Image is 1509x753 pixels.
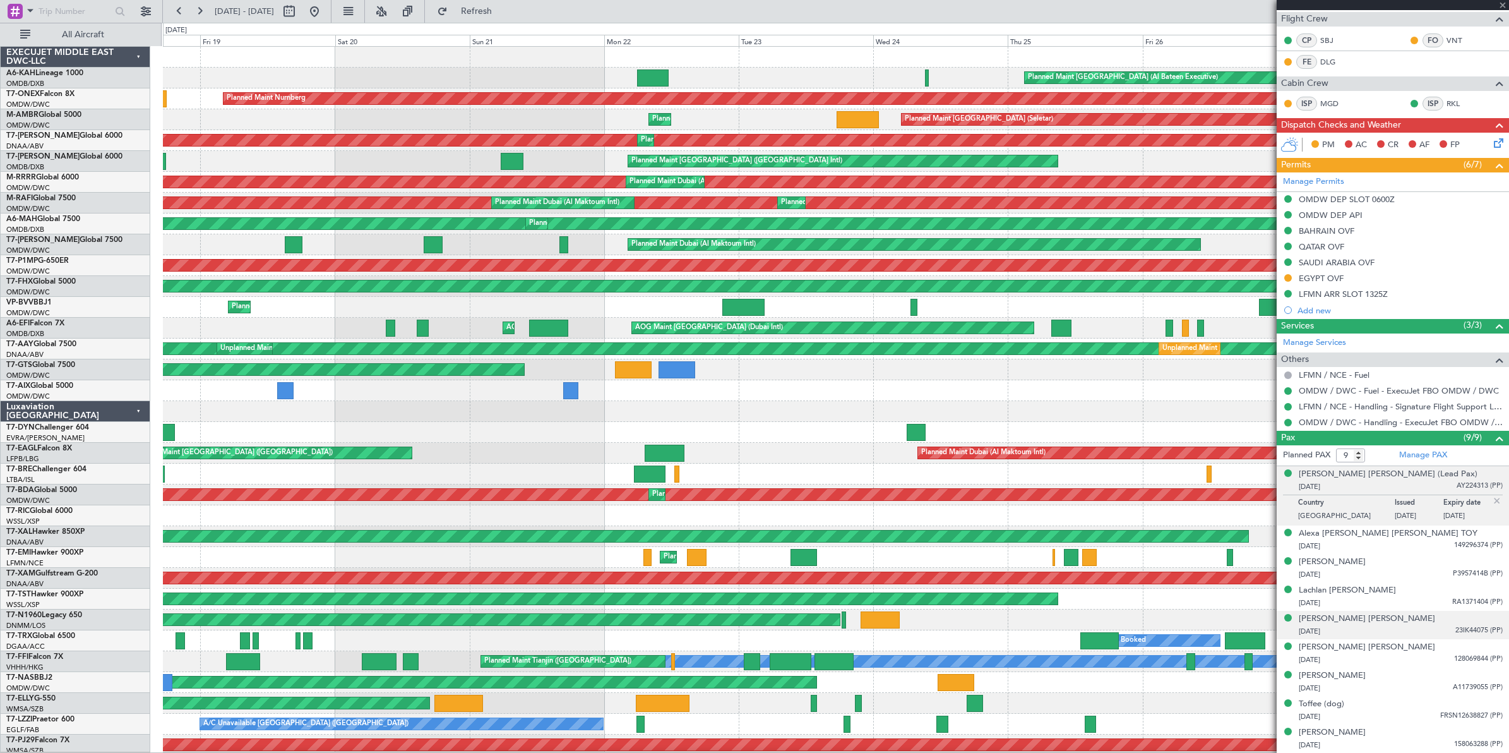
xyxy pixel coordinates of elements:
[200,35,335,46] div: Fri 19
[664,548,784,567] div: Planned Maint [GEOGRAPHIC_DATA]
[1464,318,1482,332] span: (3/3)
[6,528,85,536] a: T7-XALHawker 850XP
[1452,597,1503,608] span: RA1371404 (PP)
[604,35,739,46] div: Mon 22
[1453,682,1503,693] span: A11739055 (PP)
[6,466,32,473] span: T7-BRE
[6,100,50,109] a: OMDW/DWC
[6,642,45,651] a: DGAA/ACC
[6,153,80,160] span: T7-[PERSON_NAME]
[6,549,83,557] a: T7-EMIHawker 900XP
[529,214,740,233] div: Planned Maint [GEOGRAPHIC_DATA] ([GEOGRAPHIC_DATA] Intl)
[6,591,83,598] a: T7-TSTHawker 900XP
[6,611,42,619] span: T7-N1960
[6,591,31,598] span: T7-TST
[6,183,50,193] a: OMDW/DWC
[1299,684,1320,693] span: [DATE]
[1446,35,1475,46] a: VNT
[6,433,85,443] a: EVRA/[PERSON_NAME]
[6,621,45,630] a: DNMM/LOS
[6,90,75,98] a: T7-ONEXFalcon 8X
[1299,401,1503,412] a: LFMN / NCE - Handling - Signature Flight Support LFMN / NCE
[6,674,52,682] a: T7-NASBBJ2
[1299,226,1354,236] div: BAHRAIN OVF
[6,267,50,276] a: OMDW/DWC
[1106,631,1146,650] div: A/C Booked
[6,496,50,505] a: OMDW/DWC
[335,35,470,46] div: Sat 20
[495,193,619,212] div: Planned Maint Dubai (Al Maktoum Intl)
[6,653,63,661] a: T7-FFIFalcon 7X
[1299,712,1320,721] span: [DATE]
[6,340,76,348] a: T7-AAYGlobal 7500
[1322,139,1335,152] span: PM
[1423,97,1443,111] div: ISP
[6,236,80,244] span: T7-[PERSON_NAME]
[1283,449,1330,462] label: Planned PAX
[6,611,82,619] a: T7-N1960Legacy 650
[6,507,73,515] a: T7-RICGlobal 6000
[6,278,76,286] a: T7-FHXGlobal 5000
[431,1,507,21] button: Refresh
[739,35,873,46] div: Tue 23
[1299,541,1320,551] span: [DATE]
[6,340,33,348] span: T7-AAY
[6,538,44,547] a: DNAA/ABV
[1299,698,1344,711] div: Toffee (dog)
[1281,12,1328,27] span: Flight Crew
[1454,739,1503,750] span: 158063288 (PP)
[6,695,56,702] a: T7-ELLYG-550
[1464,431,1482,444] span: (9/9)
[6,486,34,494] span: T7-BDA
[6,424,35,431] span: T7-DYN
[1395,498,1443,511] p: Issued
[6,382,30,390] span: T7-AIX
[6,246,50,255] a: OMDW/DWC
[1299,257,1375,268] div: SAUDI ARABIA OVF
[1299,289,1388,299] div: LFMN ARR SLOT 1325Z
[6,549,31,557] span: T7-EMI
[1320,98,1349,109] a: MGD
[6,486,77,494] a: T7-BDAGlobal 5000
[6,69,35,77] span: A6-KAH
[1281,158,1311,172] span: Permits
[6,174,36,181] span: M-RRRR
[6,195,33,202] span: M-RAFI
[6,466,86,473] a: T7-BREChallenger 604
[6,454,39,464] a: LFPB/LBG
[6,558,44,568] a: LFMN/NCE
[6,195,76,202] a: M-RAFIGlobal 7500
[6,90,40,98] span: T7-ONEX
[921,443,1046,462] div: Planned Maint Dubai (Al Maktoum Intl)
[1450,139,1460,152] span: FP
[1299,655,1320,665] span: [DATE]
[6,320,30,327] span: A6-EFI
[631,235,756,254] div: Planned Maint Dubai (Al Maktoum Intl)
[631,152,842,171] div: Planned Maint [GEOGRAPHIC_DATA] ([GEOGRAPHIC_DATA] Intl)
[1299,417,1503,428] a: OMDW / DWC - Handling - ExecuJet FBO OMDW / DWC
[203,714,409,733] div: A/C Unavailable [GEOGRAPHIC_DATA] ([GEOGRAPHIC_DATA])
[6,236,122,244] a: T7-[PERSON_NAME]Global 7500
[6,517,40,526] a: WSSL/XSP
[1283,337,1346,349] a: Manage Services
[6,361,75,369] a: T7-GTSGlobal 7500
[6,716,32,723] span: T7-LZZI
[6,684,50,693] a: OMDW/DWC
[1299,468,1477,481] div: [PERSON_NAME] [PERSON_NAME] (Lead Pax)
[635,318,783,337] div: AOG Maint [GEOGRAPHIC_DATA] (Dubai Intl)
[6,632,32,640] span: T7-TRX
[1454,540,1503,551] span: 149296374 (PP)
[6,737,35,744] span: T7-PJ29
[6,653,28,661] span: T7-FFI
[1143,35,1277,46] div: Fri 26
[1296,97,1317,111] div: ISP
[6,361,32,369] span: T7-GTS
[1281,431,1295,445] span: Pax
[6,329,44,339] a: OMDB/DXB
[873,35,1008,46] div: Wed 24
[125,443,333,462] div: Unplanned Maint [GEOGRAPHIC_DATA] ([GEOGRAPHIC_DATA])
[1281,118,1401,133] span: Dispatch Checks and Weather
[6,663,44,672] a: VHHH/HKG
[1320,56,1349,68] a: DLG
[1443,511,1492,524] p: [DATE]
